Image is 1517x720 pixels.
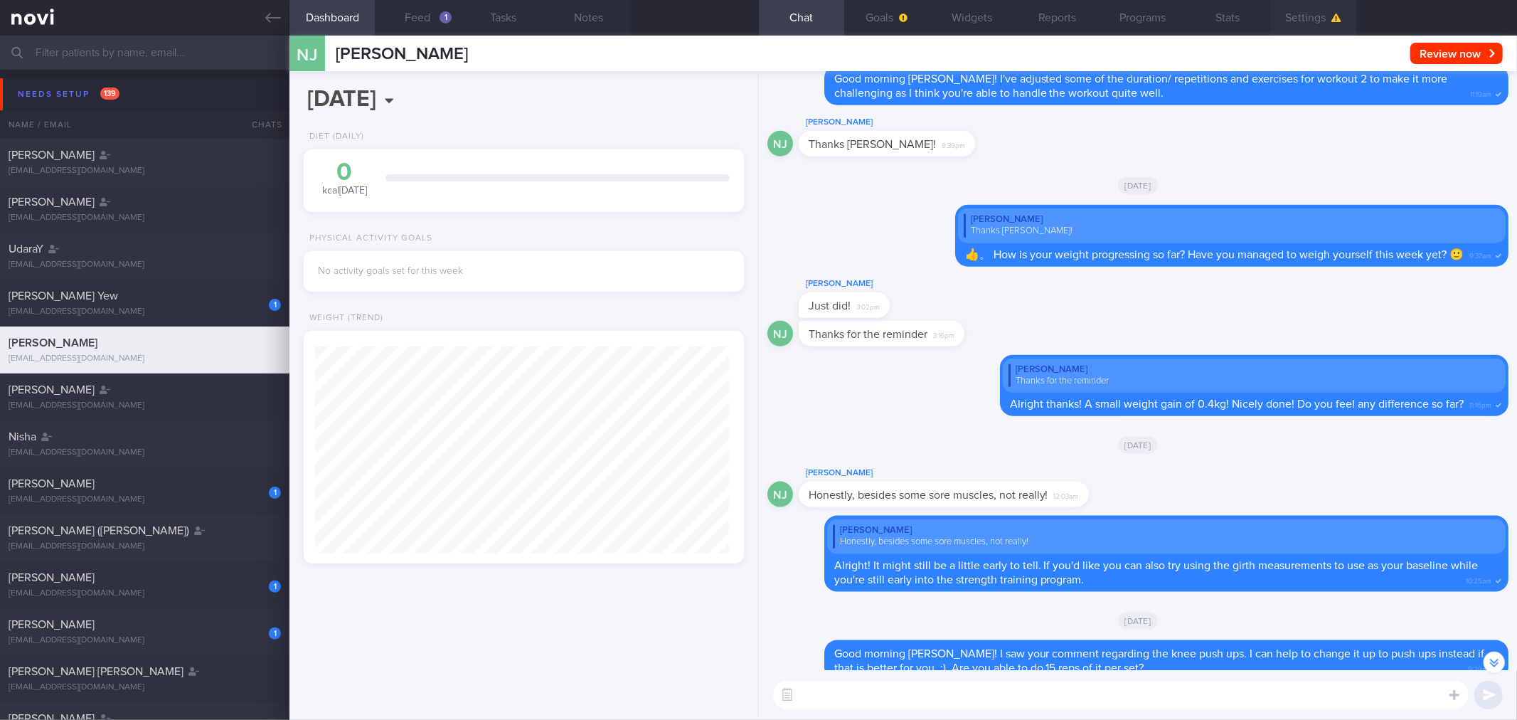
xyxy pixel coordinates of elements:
div: [EMAIL_ADDRESS][DOMAIN_NAME] [9,166,281,176]
span: Alright thanks! A small weight gain of 0.4kg! Nicely done! Do you feel any difference so far? [1010,398,1464,410]
span: 11:16pm [1469,397,1491,411]
span: [PERSON_NAME] [9,478,95,489]
span: [PERSON_NAME] [336,46,468,63]
span: 12:03am [1054,488,1079,502]
div: Thanks [PERSON_NAME]! [964,226,1500,237]
span: 10:25am [1466,573,1491,586]
div: [EMAIL_ADDRESS][DOMAIN_NAME] [9,354,281,364]
span: Honestly, besides some sore muscles, not really! [809,489,1048,501]
div: [PERSON_NAME] [799,465,1132,482]
div: [EMAIL_ADDRESS][DOMAIN_NAME] [9,213,281,223]
span: [PERSON_NAME] [9,619,95,630]
div: [PERSON_NAME] [964,214,1500,226]
div: 0 [318,160,371,185]
div: [PERSON_NAME] [799,275,932,292]
span: [DATE] [1118,437,1159,454]
div: [EMAIL_ADDRESS][DOMAIN_NAME] [9,401,281,411]
div: Needs setup [14,85,123,104]
div: Physical Activity Goals [304,233,432,244]
div: [EMAIL_ADDRESS][DOMAIN_NAME] [9,541,281,552]
div: [PERSON_NAME] [833,525,1500,536]
div: [EMAIL_ADDRESS][DOMAIN_NAME] [9,494,281,505]
div: No activity goals set for this week [318,265,729,278]
span: 👍。 How is your weight progressing so far? Have you managed to weigh yourself this week yet? 🙂 [965,249,1464,260]
div: 1 [269,581,281,593]
span: 9:39pm [942,137,965,151]
span: Thanks for the reminder [809,329,927,340]
span: [PERSON_NAME] [9,337,97,349]
span: [PERSON_NAME] [9,572,95,583]
span: [PERSON_NAME] [9,149,95,161]
span: 139 [100,88,119,100]
div: 1 [440,11,452,23]
div: [PERSON_NAME] [1008,364,1500,376]
div: Chats [233,110,289,139]
span: Thanks [PERSON_NAME]! [809,139,936,150]
div: [EMAIL_ADDRESS][DOMAIN_NAME] [9,588,281,599]
span: 3:02pm [856,299,880,312]
div: NJ [767,321,793,347]
div: 1 [269,299,281,311]
div: [EMAIL_ADDRESS][DOMAIN_NAME] [9,307,281,317]
span: [PERSON_NAME] Yew [9,290,118,302]
span: Just did! [809,300,851,312]
span: Nisha [9,431,36,443]
span: Good morning [PERSON_NAME]! I saw your comment regarding the knee push ups. I can help to change ... [834,648,1485,674]
div: [PERSON_NAME] [799,114,1018,131]
span: [PERSON_NAME] [9,384,95,396]
div: Weight (Trend) [304,313,383,324]
span: UdaraY [9,243,43,255]
div: NJ [767,131,793,157]
div: [EMAIL_ADDRESS][DOMAIN_NAME] [9,260,281,270]
div: 1 [269,487,281,499]
span: 9:29am [1468,661,1491,674]
div: 1 [269,628,281,640]
div: Diet (Daily) [304,132,364,142]
span: 9:37am [1469,248,1491,261]
span: Good morning [PERSON_NAME]! I've adjusted some of the duration/ repetitions and exercises for wor... [834,73,1448,99]
span: 11:19am [1470,86,1491,100]
div: Thanks for the reminder [1008,376,1500,387]
div: Honestly, besides some sore muscles, not really! [833,536,1500,548]
span: [PERSON_NAME] [PERSON_NAME] [9,666,183,677]
div: NJ [767,482,793,508]
button: Review now [1410,43,1503,64]
div: [EMAIL_ADDRESS][DOMAIN_NAME] [9,682,281,693]
span: 3:16pm [933,327,954,341]
span: [DATE] [1118,613,1159,630]
div: kcal [DATE] [318,160,371,198]
div: [EMAIL_ADDRESS][DOMAIN_NAME] [9,635,281,646]
span: [DATE] [1118,177,1159,194]
span: [PERSON_NAME] ([PERSON_NAME]) [9,525,189,536]
div: NJ [281,27,334,82]
div: [EMAIL_ADDRESS][DOMAIN_NAME] [9,448,281,458]
span: [PERSON_NAME] [9,196,95,208]
span: Alright! It might still be a little early to tell. If you'd like you can also try using the girth... [834,560,1479,586]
